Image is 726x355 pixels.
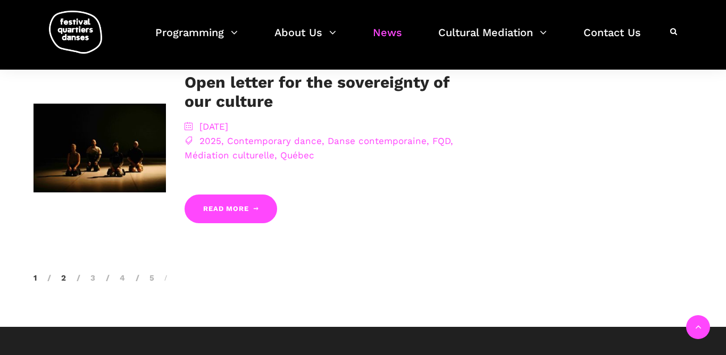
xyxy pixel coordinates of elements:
a: About Us [274,23,336,55]
a: FQD [432,136,450,146]
a: Read More [185,195,277,224]
a: 4 [106,273,125,283]
img: logo-fqd-med [49,11,102,54]
a: Contemporary dance [227,136,322,146]
span: , [427,136,429,146]
a: Danse contemporaine [328,136,427,146]
a: Médiation culturelle [185,150,274,160]
a: 2 [47,273,66,283]
span: , [274,150,277,160]
a: 5 [136,273,154,283]
a: Québec [280,150,314,160]
a: 3 [77,273,95,283]
a: Contact Us [583,23,641,55]
span: , [322,136,324,146]
a: Programming [155,23,238,55]
img: Veronique Giasson | RESET² [34,104,166,192]
a: News [373,23,402,55]
a: Cultural Mediation [438,23,547,55]
a: 2025 [199,136,221,146]
a: [DATE] [199,121,228,132]
span: 1 [34,273,37,283]
span: , [221,136,224,146]
a: Open letter for the sovereignty of our culture [185,73,449,111]
span: , [450,136,453,146]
